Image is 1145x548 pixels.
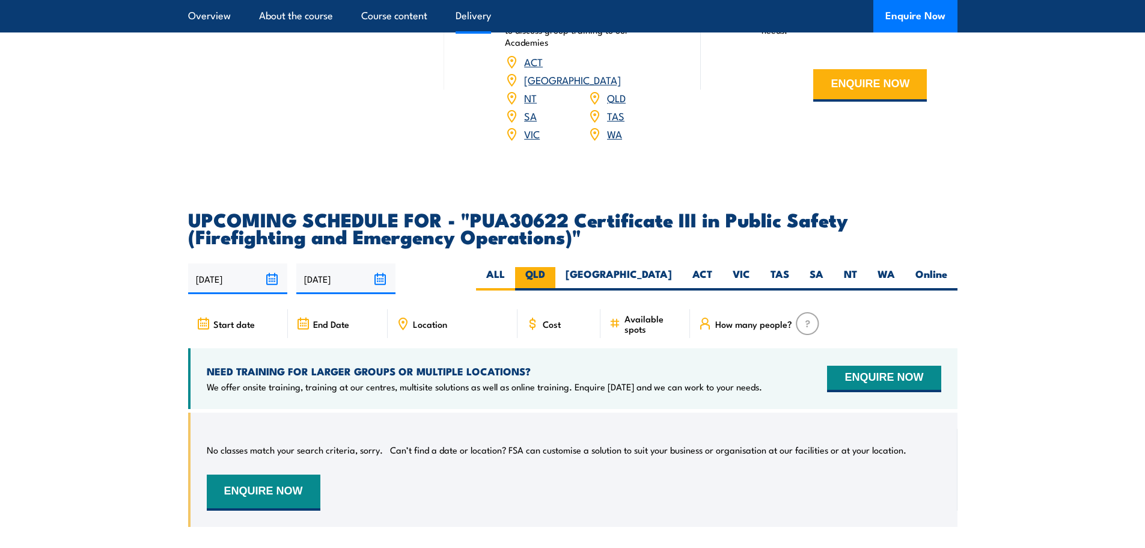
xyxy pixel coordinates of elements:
a: SA [524,108,537,123]
button: ENQUIRE NOW [827,366,941,392]
a: QLD [607,90,626,105]
label: VIC [722,267,760,291]
p: We offer onsite training, training at our centres, multisite solutions as well as online training... [207,381,762,393]
a: [GEOGRAPHIC_DATA] [524,72,621,87]
input: To date [296,263,395,294]
a: ACT [524,54,543,69]
span: Cost [543,319,561,329]
label: SA [799,267,834,291]
a: TAS [607,108,624,123]
span: End Date [313,319,349,329]
span: Start date [213,319,255,329]
label: [GEOGRAPHIC_DATA] [555,267,682,291]
span: Location [413,319,447,329]
label: QLD [515,267,555,291]
label: TAS [760,267,799,291]
p: Can’t find a date or location? FSA can customise a solution to suit your business or organisation... [390,444,906,456]
span: How many people? [715,319,792,329]
h2: UPCOMING SCHEDULE FOR - "PUA30622 Certificate III in Public Safety (Firefighting and Emergency Op... [188,211,957,244]
button: ENQUIRE NOW [813,69,927,102]
label: WA [867,267,905,291]
label: NT [834,267,867,291]
h4: NEED TRAINING FOR LARGER GROUPS OR MULTIPLE LOCATIONS? [207,365,762,378]
button: ENQUIRE NOW [207,475,320,511]
label: Online [905,267,957,291]
a: WA [607,126,622,141]
label: ACT [682,267,722,291]
span: Available spots [624,313,682,334]
input: From date [188,263,287,294]
label: ALL [476,267,515,291]
p: No classes match your search criteria, sorry. [207,444,383,456]
a: NT [524,90,537,105]
a: VIC [524,126,540,141]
